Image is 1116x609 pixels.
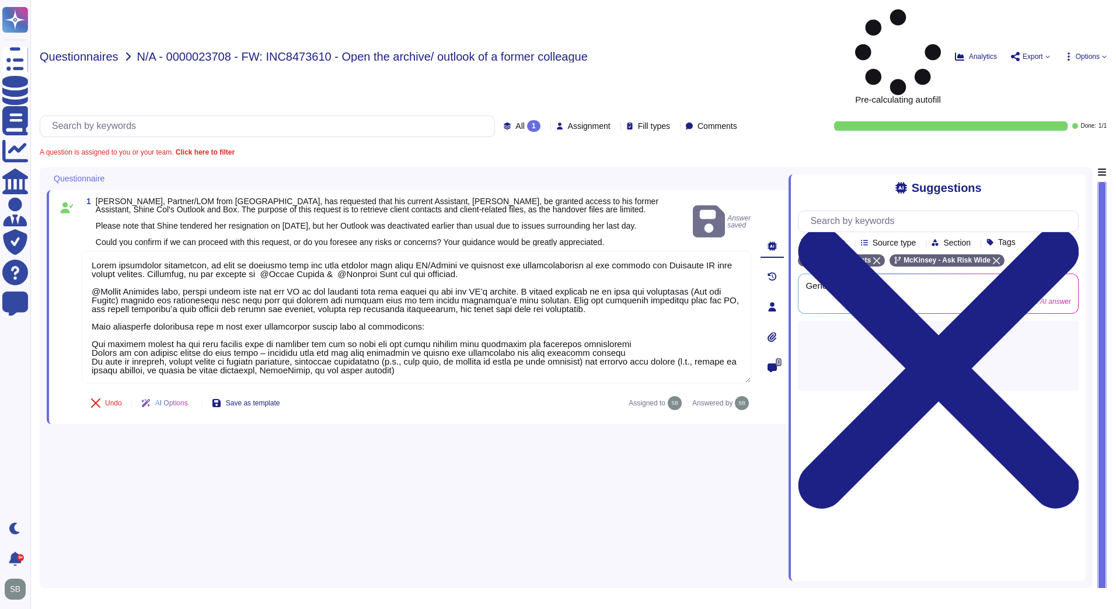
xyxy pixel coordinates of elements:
span: Answer saved [693,203,751,240]
button: Analytics [955,52,997,61]
span: Questionnaires [40,51,118,62]
span: [PERSON_NAME], Partner/LOM from [GEOGRAPHIC_DATA], has requested that his current Assistant, [PER... [96,197,658,247]
span: A question is assigned to you or your team. [40,149,235,156]
span: Save as template [226,400,280,407]
span: Export [1023,53,1043,60]
button: Undo [82,391,131,415]
span: 1 / 1 [1098,123,1107,129]
button: Save as template [203,391,290,415]
span: Assignment [568,122,611,130]
span: Answered by [692,400,733,407]
b: Click here to filter [173,148,235,156]
img: user [735,396,749,410]
input: Search by keywords [804,211,1078,232]
span: 1 [82,197,91,205]
span: Undo [105,400,122,407]
span: Analytics [969,53,997,60]
textarea: Lorem ipsumdolor sitametcon, ad elit se doeiusmo temp inc utla etdolor magn aliqu EN/Admini ve qu... [82,251,751,383]
span: Comments [697,122,737,130]
span: Assigned to [629,396,688,410]
div: 1 [527,120,540,132]
span: AI Options [155,400,188,407]
span: Done: [1080,123,1096,129]
span: Questionnaire [54,174,104,183]
span: All [515,122,525,130]
span: 0 [776,358,782,366]
div: 9+ [17,554,24,561]
span: N/A - 0000023708 - FW: INC8473610 - Open the archive/ outlook of a former colleague [137,51,588,62]
button: user [2,576,34,602]
img: user [5,579,26,600]
span: Fill types [638,122,670,130]
span: Options [1076,53,1100,60]
img: user [668,396,682,410]
span: Pre-calculating autofill [855,9,941,104]
input: Search by keywords [46,116,494,136]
